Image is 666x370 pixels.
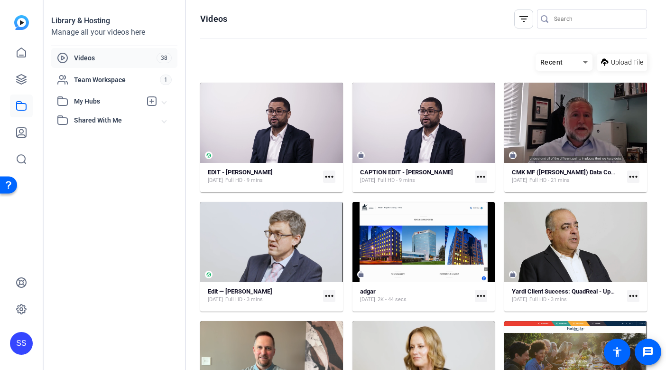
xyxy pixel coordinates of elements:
[10,332,33,355] div: SS
[475,171,487,183] mat-icon: more_horiz
[360,169,453,176] strong: CAPTION EDIT - [PERSON_NAME]
[323,290,335,302] mat-icon: more_horiz
[512,288,623,304] a: Yardi Client Success: QuadReal - Updated - No Music[DATE]Full HD - 3 mins
[512,169,640,176] strong: CMK MF ([PERSON_NAME]) Data Connect_ALL
[611,346,623,358] mat-icon: accessibility
[225,177,263,184] span: Full HD - 9 mins
[642,346,654,358] mat-icon: message
[14,15,29,30] img: blue-gradient.svg
[208,169,319,184] a: EDIT - [PERSON_NAME][DATE]Full HD - 9 mins
[597,54,647,71] button: Upload File
[208,177,223,184] span: [DATE]
[360,169,472,184] a: CAPTION EDIT - [PERSON_NAME][DATE]Full HD - 9 mins
[529,296,567,304] span: Full HD - 3 mins
[611,57,643,67] span: Upload File
[627,171,639,183] mat-icon: more_horiz
[74,96,141,106] span: My Hubs
[360,288,376,295] strong: adgar
[74,115,162,125] span: Shared With Me
[378,296,407,304] span: 2K - 44 secs
[74,75,160,85] span: Team Workspace
[627,290,639,302] mat-icon: more_horiz
[378,177,415,184] span: Full HD - 9 mins
[323,171,335,183] mat-icon: more_horiz
[512,169,623,184] a: CMK MF ([PERSON_NAME]) Data Connect_ALL[DATE]Full HD - 21 mins
[360,177,375,184] span: [DATE]
[208,288,319,304] a: Edit — [PERSON_NAME][DATE]Full HD - 3 mins
[51,92,177,111] mat-expansion-panel-header: My Hubs
[74,53,157,63] span: Videos
[512,288,657,295] strong: Yardi Client Success: QuadReal - Updated - No Music
[225,296,263,304] span: Full HD - 3 mins
[475,290,487,302] mat-icon: more_horiz
[529,177,570,184] span: Full HD - 21 mins
[51,111,177,130] mat-expansion-panel-header: Shared With Me
[208,296,223,304] span: [DATE]
[360,288,472,304] a: adgar[DATE]2K - 44 secs
[208,288,272,295] strong: Edit — [PERSON_NAME]
[208,169,273,176] strong: EDIT - [PERSON_NAME]
[512,296,527,304] span: [DATE]
[518,13,529,25] mat-icon: filter_list
[51,15,177,27] div: Library & Hosting
[160,75,172,85] span: 1
[51,27,177,38] div: Manage all your videos here
[540,58,563,66] span: Recent
[360,296,375,304] span: [DATE]
[200,13,227,25] h1: Videos
[512,177,527,184] span: [DATE]
[554,13,639,25] input: Search
[157,53,172,63] span: 38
